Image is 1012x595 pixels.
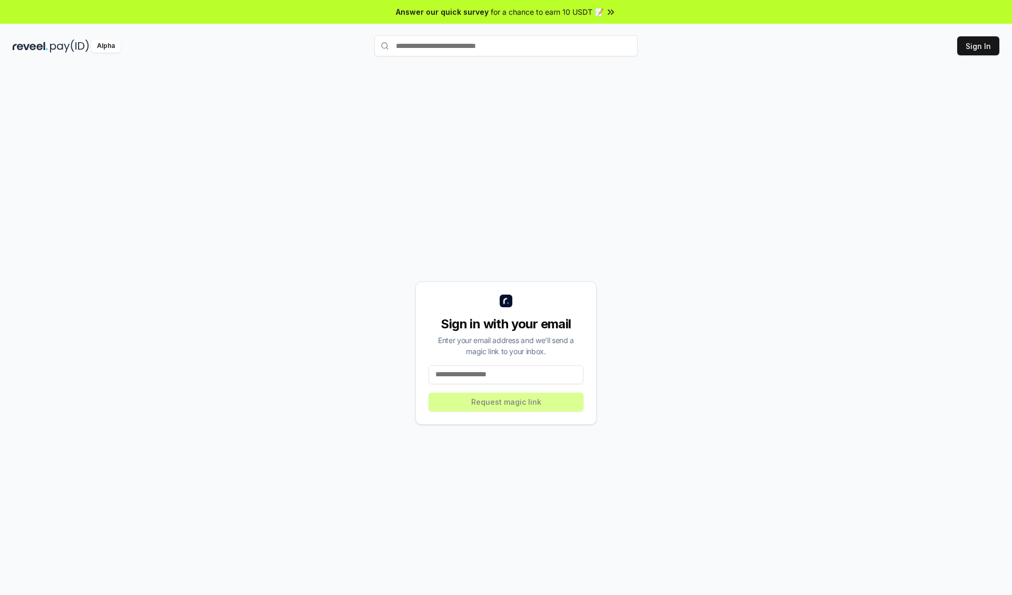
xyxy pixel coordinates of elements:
button: Sign In [957,36,999,55]
div: Enter your email address and we’ll send a magic link to your inbox. [429,335,583,357]
div: Alpha [91,40,121,53]
span: for a chance to earn 10 USDT 📝 [491,6,604,17]
div: Sign in with your email [429,316,583,333]
img: pay_id [50,40,89,53]
span: Answer our quick survey [396,6,489,17]
img: reveel_dark [13,40,48,53]
img: logo_small [500,295,512,307]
